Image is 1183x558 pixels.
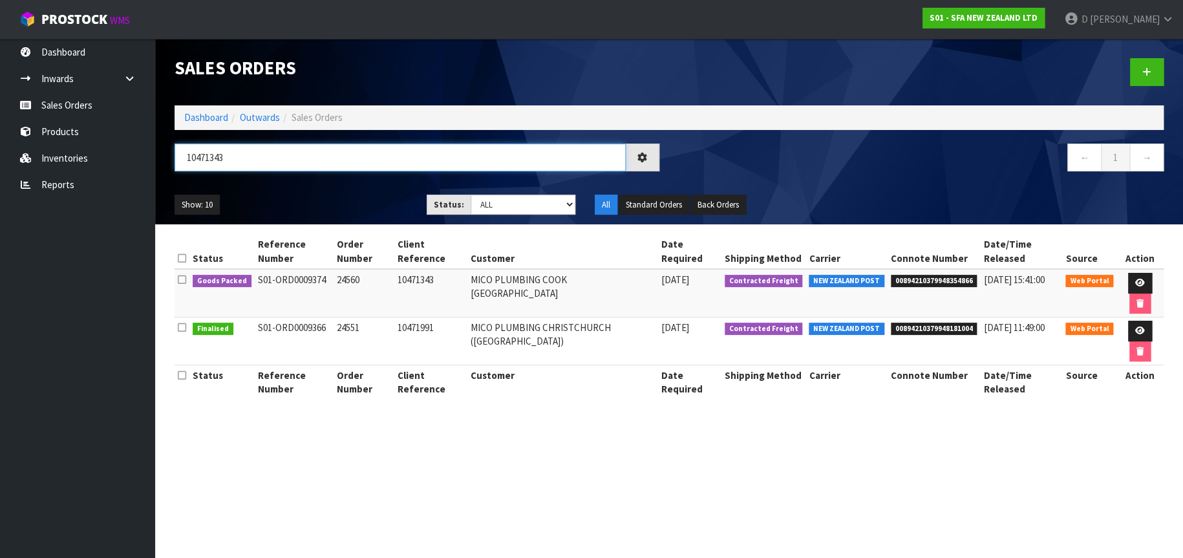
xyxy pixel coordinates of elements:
[240,111,280,123] a: Outwards
[255,365,334,400] th: Reference Number
[184,111,228,123] a: Dashboard
[1116,365,1164,400] th: Action
[679,144,1164,175] nav: Page navigation
[467,269,658,317] td: MICO PLUMBING COOK [GEOGRAPHIC_DATA]
[980,365,1062,400] th: Date/Time Released
[255,317,334,365] td: S01-ORD0009366
[595,195,617,215] button: All
[721,365,806,400] th: Shipping Method
[1062,365,1116,400] th: Source
[661,274,689,286] span: [DATE]
[1089,13,1159,25] span: [PERSON_NAME]
[983,274,1044,286] span: [DATE] 15:41:00
[41,11,107,28] span: ProStock
[1116,234,1164,269] th: Action
[434,199,464,210] strong: Status:
[805,234,888,269] th: Carrier
[175,58,659,78] h1: Sales Orders
[1062,234,1116,269] th: Source
[888,365,981,400] th: Connote Number
[1065,275,1113,288] span: Web Portal
[661,321,689,334] span: [DATE]
[334,317,394,365] td: 24551
[809,275,884,288] span: NEW ZEALAND POST
[1101,144,1130,171] a: 1
[19,11,36,27] img: cube-alt.png
[658,234,721,269] th: Date Required
[394,365,467,400] th: Client Reference
[891,323,977,336] span: 00894210379948181004
[467,365,658,400] th: Customer
[888,234,981,269] th: Connote Number
[334,234,394,269] th: Order Number
[980,234,1062,269] th: Date/Time Released
[809,323,884,336] span: NEW ZEALAND POST
[255,269,334,317] td: S01-ORD0009374
[930,12,1038,23] strong: S01 - SFA NEW ZEALAND LTD
[1067,144,1102,171] a: ←
[891,275,977,288] span: 00894210379948354866
[334,269,394,317] td: 24560
[1065,323,1113,336] span: Web Portal
[1129,144,1164,171] a: →
[175,144,626,171] input: Search sales orders
[255,234,334,269] th: Reference Number
[658,365,721,400] th: Date Required
[193,275,251,288] span: Goods Packed
[394,317,467,365] td: 10471991
[690,195,746,215] button: Back Orders
[292,111,343,123] span: Sales Orders
[394,234,467,269] th: Client Reference
[467,317,658,365] td: MICO PLUMBING CHRISTCHURCH ([GEOGRAPHIC_DATA])
[721,234,806,269] th: Shipping Method
[110,14,130,27] small: WMS
[175,195,220,215] button: Show: 10
[189,234,255,269] th: Status
[189,365,255,400] th: Status
[1081,13,1087,25] span: D
[394,269,467,317] td: 10471343
[805,365,888,400] th: Carrier
[334,365,394,400] th: Order Number
[467,234,658,269] th: Customer
[619,195,689,215] button: Standard Orders
[725,275,803,288] span: Contracted Freight
[983,321,1044,334] span: [DATE] 11:49:00
[193,323,233,336] span: Finalised
[725,323,803,336] span: Contracted Freight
